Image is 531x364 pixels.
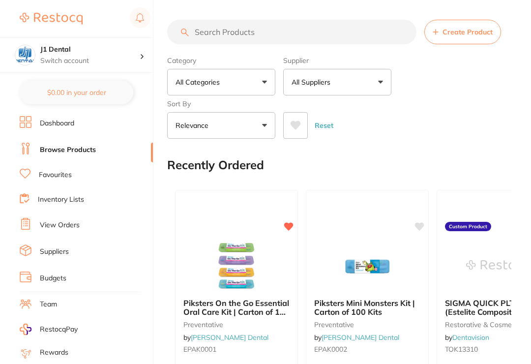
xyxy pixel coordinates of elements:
label: Category [167,56,275,65]
a: Suppliers [40,247,69,257]
p: Switch account [40,56,140,66]
small: preventative [183,321,290,329]
button: Relevance [167,112,275,139]
a: Browse Products [40,145,96,155]
button: Reset [312,112,336,139]
a: Inventory Lists [38,195,84,205]
b: Piksters On the Go Essential Oral Care Kit | Carton of 100 Kits [183,299,290,317]
button: $0.00 in your order [20,81,133,104]
p: All Categories [176,77,224,87]
small: EPAK0001 [183,345,290,353]
label: Supplier [283,56,391,65]
a: Dentavision [452,333,489,342]
a: View Orders [40,220,80,230]
a: Team [40,300,57,309]
label: Sort By [167,99,275,108]
img: Piksters Mini Monsters Kit | Carton of 100 Kits [335,242,399,291]
span: RestocqPay [40,325,78,334]
span: by [445,333,489,342]
span: by [183,333,268,342]
a: Restocq Logo [20,7,83,30]
small: EPAK0002 [314,345,420,353]
img: SIGMA QUICK PLT A1 (Estelite Composite Capsules A1) [466,242,530,291]
b: Piksters Mini Monsters Kit | Carton of 100 Kits [314,299,420,317]
span: Create Product [442,28,493,36]
small: preventative [314,321,420,329]
p: Relevance [176,121,212,130]
a: Favourites [39,170,72,180]
input: Search Products [167,20,416,44]
img: J1 Dental [15,45,35,65]
a: [PERSON_NAME] Dental [322,333,399,342]
button: Create Product [424,20,501,44]
a: Dashboard [40,119,74,128]
label: Custom Product [445,222,491,232]
h2: Recently Ordered [167,158,264,172]
span: by [314,333,399,342]
img: Piksters On the Go Essential Oral Care Kit | Carton of 100 Kits [205,242,268,291]
h4: J1 Dental [40,45,140,55]
img: RestocqPay [20,324,31,335]
button: All Categories [167,69,275,95]
button: All Suppliers [283,69,391,95]
a: Budgets [40,273,66,283]
img: Restocq Logo [20,13,83,25]
a: RestocqPay [20,324,78,335]
a: [PERSON_NAME] Dental [191,333,268,342]
a: Rewards [40,348,68,358]
p: All Suppliers [292,77,334,87]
